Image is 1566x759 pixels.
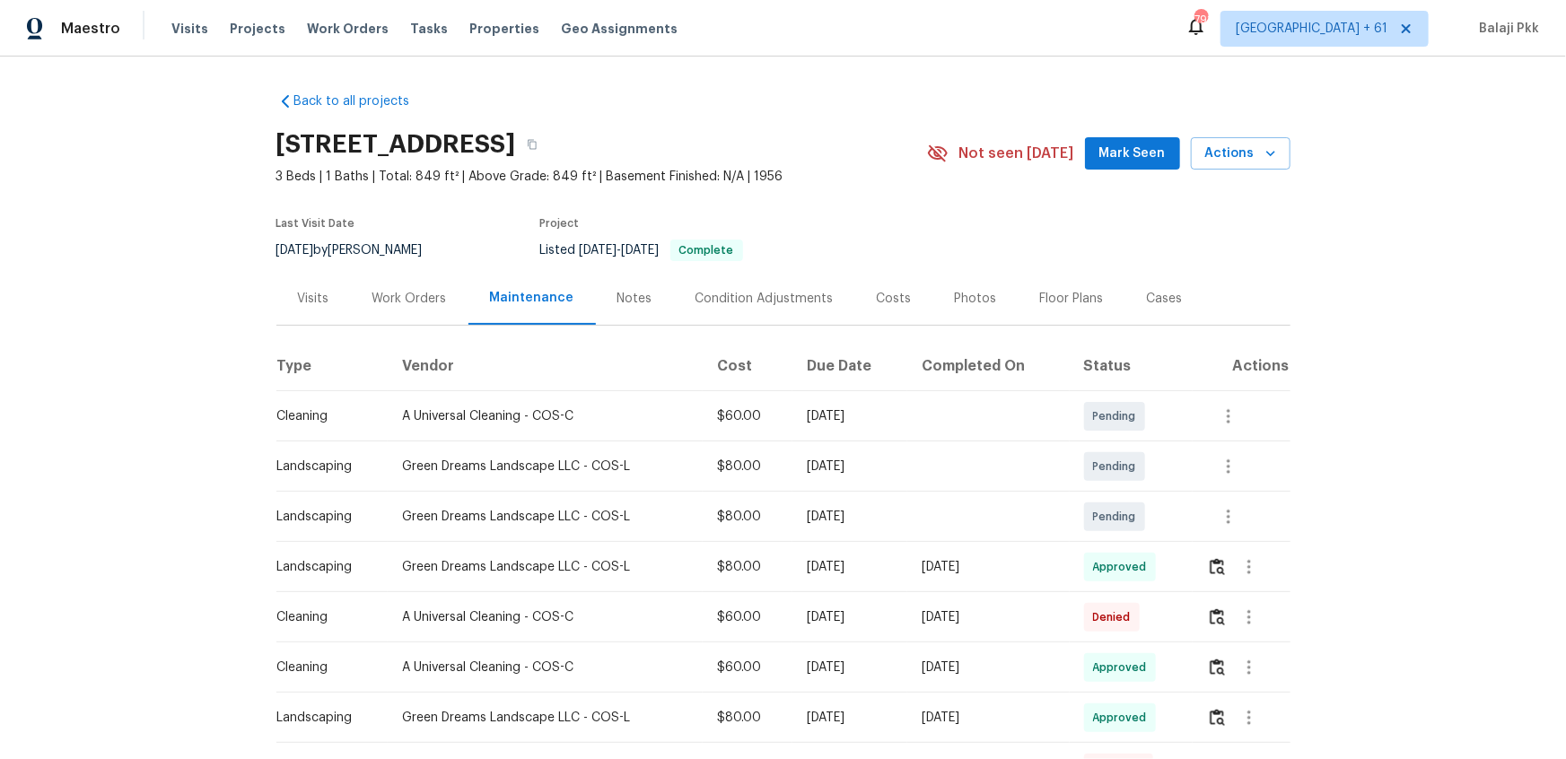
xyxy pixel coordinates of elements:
div: 791 [1194,11,1207,29]
div: [DATE] [807,659,893,676]
img: Review Icon [1210,659,1225,676]
div: Floor Plans [1040,290,1104,308]
button: Review Icon [1207,646,1228,689]
span: Work Orders [307,20,389,38]
th: Vendor [388,341,704,391]
div: $60.00 [717,407,778,425]
div: [DATE] [807,608,893,626]
span: Tasks [410,22,448,35]
th: Actions [1193,341,1290,391]
th: Status [1070,341,1194,391]
div: $80.00 [717,508,778,526]
div: Green Dreams Landscape LLC - COS-L [402,458,689,475]
div: A Universal Cleaning - COS-C [402,659,689,676]
h2: [STREET_ADDRESS] [276,135,516,153]
span: 3 Beds | 1 Baths | Total: 849 ft² | Above Grade: 849 ft² | Basement Finished: N/A | 1956 [276,168,927,186]
div: by [PERSON_NAME] [276,240,444,261]
span: [DATE] [276,244,314,257]
button: Review Icon [1207,596,1228,639]
div: A Universal Cleaning - COS-C [402,407,689,425]
span: Actions [1205,143,1276,165]
button: Actions [1191,137,1290,170]
div: [DATE] [922,608,1055,626]
div: $80.00 [717,709,778,727]
span: Last Visit Date [276,218,355,229]
div: Notes [617,290,652,308]
th: Completed On [907,341,1070,391]
span: Maestro [61,20,120,38]
img: Review Icon [1210,558,1225,575]
div: [DATE] [807,458,893,475]
span: Properties [469,20,539,38]
div: [DATE] [922,558,1055,576]
button: Mark Seen [1085,137,1180,170]
span: [DATE] [580,244,617,257]
div: $60.00 [717,608,778,626]
span: Denied [1093,608,1138,626]
div: $60.00 [717,659,778,676]
div: Cases [1147,290,1183,308]
div: $80.00 [717,458,778,475]
span: Geo Assignments [561,20,678,38]
span: Approved [1093,709,1154,727]
div: Cleaning [277,407,373,425]
div: [DATE] [922,709,1055,727]
div: Photos [955,290,997,308]
div: [DATE] [807,558,893,576]
div: Costs [877,290,912,308]
th: Cost [703,341,792,391]
div: [DATE] [807,508,893,526]
div: [DATE] [922,659,1055,676]
span: Visits [171,20,208,38]
img: Review Icon [1210,608,1225,625]
div: Visits [298,290,329,308]
span: Approved [1093,558,1154,576]
span: Mark Seen [1099,143,1166,165]
div: [DATE] [807,407,893,425]
div: [DATE] [807,709,893,727]
div: A Universal Cleaning - COS-C [402,608,689,626]
span: Projects [230,20,285,38]
img: Review Icon [1210,709,1225,726]
span: Pending [1093,508,1143,526]
div: $80.00 [717,558,778,576]
button: Review Icon [1207,696,1228,739]
span: [GEOGRAPHIC_DATA] + 61 [1236,20,1387,38]
span: Pending [1093,458,1143,475]
a: Back to all projects [276,92,449,110]
div: Work Orders [372,290,447,308]
span: Not seen [DATE] [959,144,1074,162]
div: Landscaping [277,458,373,475]
div: Landscaping [277,558,373,576]
button: Copy Address [516,128,548,161]
span: Approved [1093,659,1154,676]
span: Balaji Pkk [1472,20,1539,38]
div: Green Dreams Landscape LLC - COS-L [402,508,689,526]
span: [DATE] [622,244,660,257]
div: Condition Adjustments [696,290,834,308]
span: Project [540,218,580,229]
div: Maintenance [490,289,574,307]
span: - [580,244,660,257]
span: Pending [1093,407,1143,425]
div: Green Dreams Landscape LLC - COS-L [402,558,689,576]
span: Listed [540,244,743,257]
div: Green Dreams Landscape LLC - COS-L [402,709,689,727]
span: Complete [672,245,741,256]
div: Landscaping [277,508,373,526]
div: Cleaning [277,608,373,626]
div: Landscaping [277,709,373,727]
div: Cleaning [277,659,373,676]
button: Review Icon [1207,545,1228,589]
th: Type [276,341,388,391]
th: Due Date [792,341,907,391]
